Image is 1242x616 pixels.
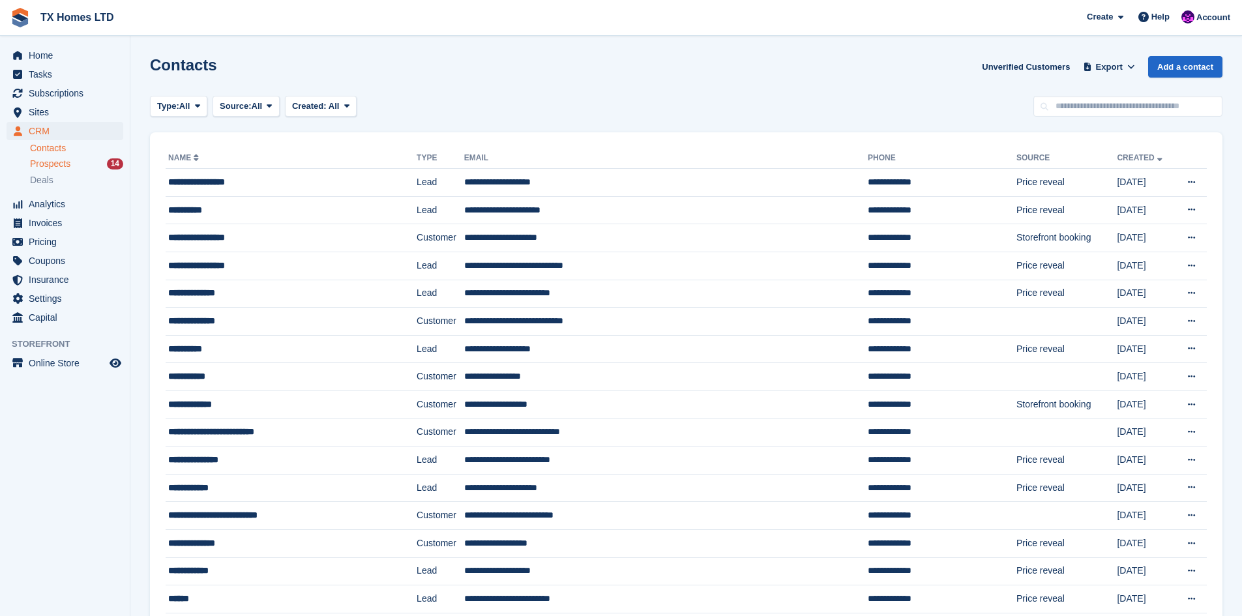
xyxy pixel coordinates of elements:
td: [DATE] [1117,335,1174,363]
a: menu [7,195,123,213]
span: Analytics [29,195,107,213]
a: menu [7,122,123,140]
span: Insurance [29,271,107,289]
td: [DATE] [1117,529,1174,557]
span: All [179,100,190,113]
th: Phone [868,148,1016,169]
span: Sites [29,103,107,121]
a: TX Homes LTD [35,7,119,28]
th: Source [1016,148,1117,169]
td: [DATE] [1117,557,1174,585]
td: [DATE] [1117,474,1174,502]
div: 14 [107,158,123,169]
th: Type [417,148,464,169]
a: menu [7,103,123,121]
button: Created: All [285,96,357,117]
td: Customer [417,529,464,557]
td: [DATE] [1117,196,1174,224]
td: Customer [417,502,464,530]
img: Neil Riddell [1181,10,1194,23]
td: Customer [417,224,464,252]
span: Capital [29,308,107,327]
td: Lead [417,447,464,475]
span: Help [1151,10,1170,23]
a: menu [7,252,123,270]
a: menu [7,65,123,83]
td: Customer [417,308,464,336]
td: Lead [417,557,464,585]
td: Lead [417,280,464,308]
img: stora-icon-8386f47178a22dfd0bd8f6a31ec36ba5ce8667c1dd55bd0f319d3a0aa187defe.svg [10,8,30,27]
span: CRM [29,122,107,140]
span: Tasks [29,65,107,83]
a: menu [7,46,123,65]
a: Preview store [108,355,123,371]
td: Price reveal [1016,252,1117,280]
td: Lead [417,196,464,224]
button: Export [1080,56,1138,78]
a: Created [1117,153,1164,162]
a: Contacts [30,142,123,154]
td: [DATE] [1117,390,1174,418]
td: Price reveal [1016,196,1117,224]
td: Storefront booking [1016,224,1117,252]
td: [DATE] [1117,224,1174,252]
td: Customer [417,363,464,391]
td: Customer [417,390,464,418]
span: Home [29,46,107,65]
span: Coupons [29,252,107,270]
td: [DATE] [1117,447,1174,475]
td: [DATE] [1117,585,1174,613]
a: menu [7,271,123,289]
span: Create [1087,10,1113,23]
span: Prospects [30,158,70,170]
h1: Contacts [150,56,217,74]
td: [DATE] [1117,418,1174,447]
span: Export [1096,61,1123,74]
span: Online Store [29,354,107,372]
span: Created: [292,101,327,111]
span: Type: [157,100,179,113]
td: [DATE] [1117,280,1174,308]
td: Lead [417,252,464,280]
td: [DATE] [1117,308,1174,336]
td: Price reveal [1016,280,1117,308]
a: menu [7,84,123,102]
td: Price reveal [1016,169,1117,197]
span: Settings [29,289,107,308]
span: Pricing [29,233,107,251]
td: Price reveal [1016,335,1117,363]
a: menu [7,214,123,232]
td: Price reveal [1016,585,1117,613]
td: Lead [417,335,464,363]
span: All [329,101,340,111]
span: Source: [220,100,251,113]
span: Invoices [29,214,107,232]
td: Lead [417,585,464,613]
a: Add a contact [1148,56,1222,78]
a: menu [7,308,123,327]
td: Price reveal [1016,529,1117,557]
a: menu [7,289,123,308]
th: Email [464,148,868,169]
a: Prospects 14 [30,157,123,171]
span: Storefront [12,338,130,351]
td: Price reveal [1016,557,1117,585]
a: Name [168,153,201,162]
td: Lead [417,169,464,197]
td: Lead [417,474,464,502]
td: [DATE] [1117,169,1174,197]
button: Type: All [150,96,207,117]
td: [DATE] [1117,502,1174,530]
a: Deals [30,173,123,187]
span: All [252,100,263,113]
td: Storefront booking [1016,390,1117,418]
button: Source: All [213,96,280,117]
td: Price reveal [1016,474,1117,502]
span: Subscriptions [29,84,107,102]
td: [DATE] [1117,363,1174,391]
a: menu [7,233,123,251]
td: Customer [417,418,464,447]
span: Account [1196,11,1230,24]
a: Unverified Customers [977,56,1075,78]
